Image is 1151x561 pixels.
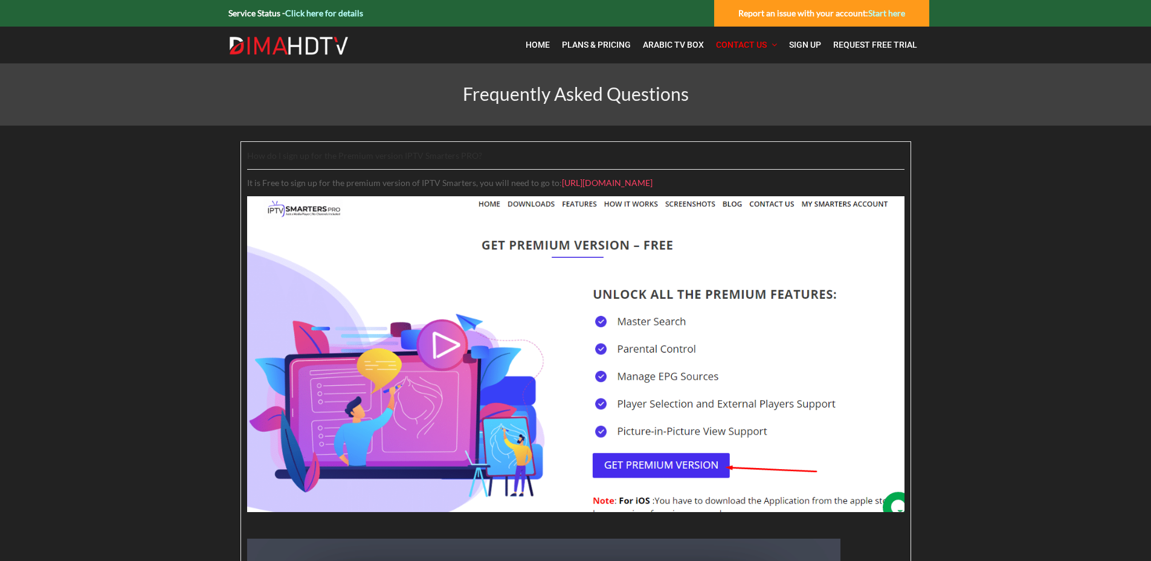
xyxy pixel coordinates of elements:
a: Start here [868,8,905,18]
span: Request Free Trial [833,40,917,50]
a: Contact Us [710,33,783,57]
span: Frequently Asked Questions [463,83,689,104]
span: Plans & Pricing [562,40,631,50]
a: Click here for details [285,8,363,18]
a: Home [520,33,556,57]
span: Sign Up [789,40,821,50]
strong: Report an issue with your account: [738,8,905,18]
a: Arabic TV Box [637,33,710,57]
span: Arabic TV Box [643,40,704,50]
a: [URL][DOMAIN_NAME] [562,178,653,188]
span: Home [526,40,550,50]
a: Request Free Trial [827,33,923,57]
h4: How do I sign up for the Premium version IPTV Smarters PRO? [247,150,497,161]
a: Sign Up [783,33,827,57]
img: Dima HDTV [228,36,349,56]
span: Contact Us [716,40,767,50]
a: Plans & Pricing [556,33,637,57]
strong: Service Status - [228,8,363,18]
p: It is Free to sign up for the premium version of IPTV Smarters, you will need to go to: [247,176,904,190]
